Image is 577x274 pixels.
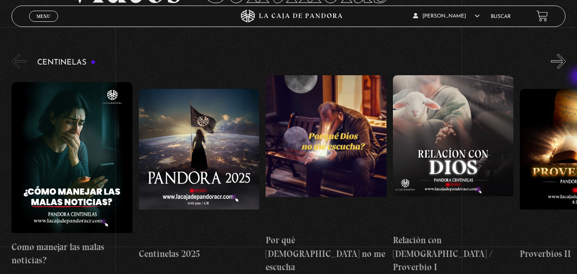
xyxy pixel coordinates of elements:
a: View your shopping cart [536,10,548,22]
a: Buscar [491,14,511,19]
h4: Como manejar las malas noticias? [12,240,132,267]
h4: Centinelas 2025 [139,247,260,261]
button: Next [551,54,566,69]
a: Relación con [DEMOGRAPHIC_DATA] / Proverbio I [393,75,514,274]
h3: Centinelas [37,59,96,67]
span: Menu [36,14,50,19]
button: Previous [12,54,26,69]
h4: Relación con [DEMOGRAPHIC_DATA] / Proverbio I [393,233,514,274]
a: Por qué [DEMOGRAPHIC_DATA] no me escucha [266,75,387,274]
a: Como manejar las malas noticias? [12,75,132,274]
a: Centinelas 2025 [139,75,260,274]
span: Cerrar [33,21,53,27]
span: [PERSON_NAME] [413,14,480,19]
h4: Por qué [DEMOGRAPHIC_DATA] no me escucha [266,233,387,274]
